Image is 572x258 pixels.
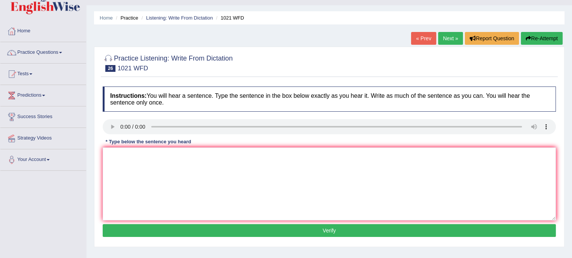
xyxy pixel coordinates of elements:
button: Re-Attempt [521,32,563,45]
li: Practice [114,14,138,21]
li: 1021 WFD [214,14,244,21]
a: Listening: Write From Dictation [146,15,213,21]
a: Home [0,21,86,39]
button: Report Question [465,32,519,45]
a: Your Account [0,149,86,168]
span: 26 [105,65,115,72]
a: Tests [0,64,86,82]
b: Instructions: [110,93,147,99]
a: Home [100,15,113,21]
a: Strategy Videos [0,128,86,147]
a: Success Stories [0,106,86,125]
a: « Prev [411,32,436,45]
a: Predictions [0,85,86,104]
div: * Type below the sentence you heard [103,138,194,145]
button: Verify [103,224,556,237]
h2: Practice Listening: Write From Dictation [103,53,233,72]
a: Next » [438,32,463,45]
h4: You will hear a sentence. Type the sentence in the box below exactly as you hear it. Write as muc... [103,87,556,112]
a: Practice Questions [0,42,86,61]
small: 1021 WFD [117,65,148,72]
